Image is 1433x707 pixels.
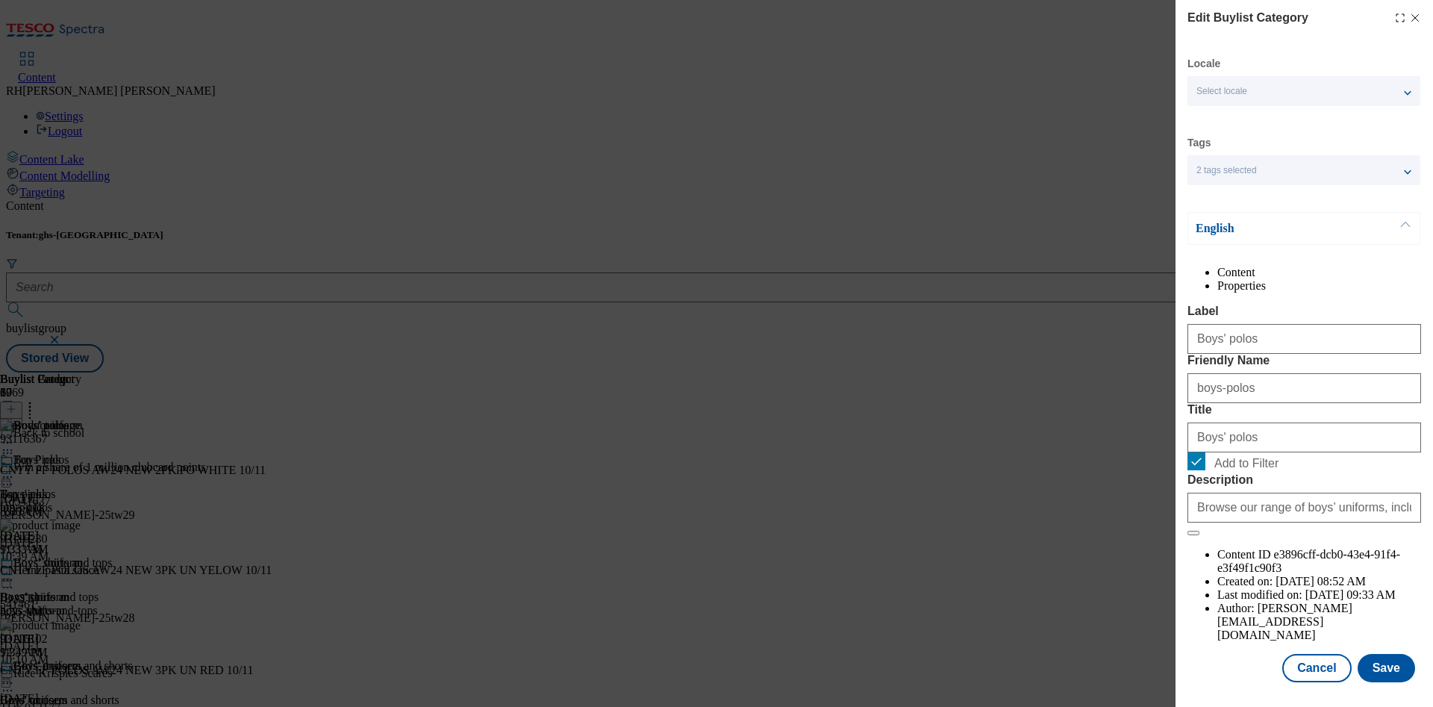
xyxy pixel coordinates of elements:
[1196,165,1257,176] span: 2 tags selected
[1217,575,1421,588] li: Created on:
[1282,654,1351,682] button: Cancel
[1187,473,1421,487] label: Description
[1358,654,1415,682] button: Save
[1187,493,1421,523] input: Enter Description
[1305,588,1396,601] span: [DATE] 09:33 AM
[1187,139,1211,147] label: Tags
[1187,403,1421,417] label: Title
[1217,548,1421,575] li: Content ID
[1196,221,1352,236] p: English
[1196,86,1247,97] span: Select locale
[1217,279,1421,293] li: Properties
[1187,76,1420,106] button: Select locale
[1217,602,1352,641] span: [PERSON_NAME][EMAIL_ADDRESS][DOMAIN_NAME]
[1187,423,1421,452] input: Enter Title
[1187,9,1308,27] h4: Edit Buylist Category
[1214,457,1279,470] span: Add to Filter
[1217,588,1421,602] li: Last modified on:
[1187,305,1421,318] label: Label
[1217,548,1400,574] span: e3896cff-dcb0-43e4-91f4-e3f49f1c90f3
[1217,266,1421,279] li: Content
[1187,155,1420,185] button: 2 tags selected
[1187,354,1421,367] label: Friendly Name
[1187,373,1421,403] input: Enter Friendly Name
[1217,602,1421,642] li: Author:
[1187,60,1220,68] label: Locale
[1187,324,1421,354] input: Enter Label
[1276,575,1366,588] span: [DATE] 08:52 AM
